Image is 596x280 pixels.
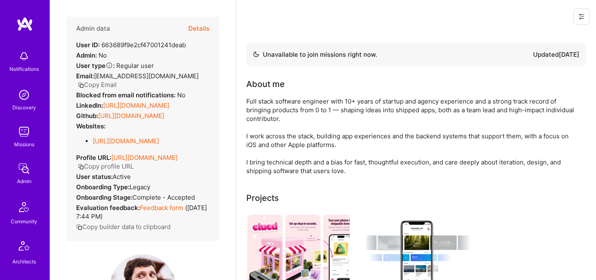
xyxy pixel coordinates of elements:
[76,154,111,162] strong: Profile URL:
[253,50,377,60] div: Unavailable to join missions right now.
[111,154,178,162] a: [URL][DOMAIN_NAME]
[78,164,84,170] i: icon Copy
[76,222,171,231] button: Copy builder data to clipboard
[14,140,34,149] div: Missions
[76,101,103,109] strong: LinkedIn:
[76,203,209,221] div: ( [DATE] 7:44 PM )
[76,91,177,99] strong: Blocked from email notifications:
[188,17,209,41] button: Details
[16,160,32,177] img: admin teamwork
[76,41,100,49] strong: User ID:
[103,101,169,109] a: [URL][DOMAIN_NAME]
[98,112,164,120] a: [URL][DOMAIN_NAME]
[17,17,33,31] img: logo
[76,72,94,80] strong: Email:
[76,62,115,70] strong: User type :
[246,97,577,175] div: Full stack software engineer with 10+ years of startup and agency experience and a strong track r...
[76,193,132,201] strong: Onboarding Stage:
[93,137,159,145] a: [URL][DOMAIN_NAME]
[130,183,150,191] span: legacy
[76,112,98,120] strong: Github:
[16,87,32,103] img: discovery
[14,237,34,257] img: Architects
[533,50,579,60] div: Updated [DATE]
[16,123,32,140] img: teamwork
[11,217,37,226] div: Community
[76,173,113,181] strong: User status:
[253,51,260,58] img: Availability
[16,48,32,65] img: bell
[76,224,82,230] i: icon Copy
[132,193,195,201] span: Complete - Accepted
[12,103,36,112] div: Discovery
[113,173,131,181] span: Active
[246,192,279,204] div: Projects
[10,65,39,73] div: Notifications
[76,183,130,191] strong: Onboarding Type:
[76,41,186,49] div: 663689f9e2cf47001241deab
[140,204,183,212] a: Feedback form
[76,91,185,99] div: No
[76,61,154,70] div: Regular user
[76,51,107,60] div: No
[76,25,110,32] h4: Admin data
[246,78,285,90] div: About me
[94,72,199,80] span: [EMAIL_ADDRESS][DOMAIN_NAME]
[78,162,134,171] button: Copy profile URL
[78,82,84,88] i: icon Copy
[14,197,34,217] img: Community
[76,122,106,130] strong: Websites:
[76,204,140,212] strong: Evaluation feedback:
[106,62,113,69] i: Help
[78,80,117,89] button: Copy Email
[76,51,97,59] strong: Admin:
[12,257,36,266] div: Architects
[17,177,31,186] div: Admin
